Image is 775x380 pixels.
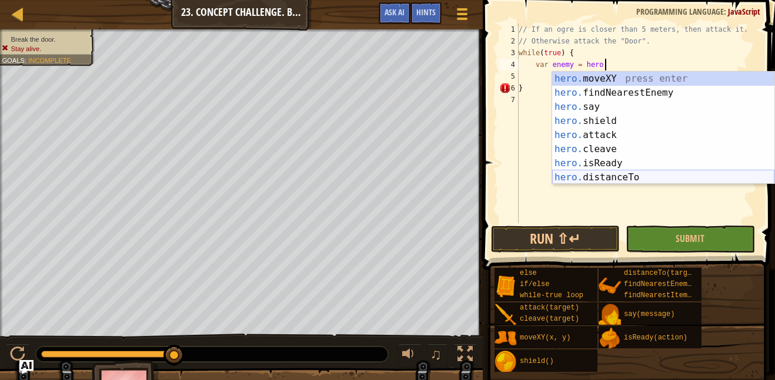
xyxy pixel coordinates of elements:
button: Ask AI [19,360,34,374]
span: isReady(action) [624,334,687,342]
span: distanceTo(target) [624,269,700,277]
div: 2 [499,35,519,47]
div: 7 [499,94,519,106]
span: Ask AI [385,6,405,18]
span: cleave(target) [520,315,579,323]
span: if/else [520,280,549,288]
button: Submit [626,226,754,253]
span: findNearestItem() [624,291,696,300]
li: Stay alive. [2,44,88,53]
span: while-true loop [520,291,583,300]
span: Incomplete [28,56,71,64]
div: 1 [499,23,519,35]
span: moveXY(x, y) [520,334,570,342]
img: portrait.png [599,275,621,297]
span: Goals [2,56,25,64]
div: 3 [499,47,519,59]
span: shield() [520,357,554,365]
span: attack(target) [520,304,579,312]
button: Ask AI [379,2,410,24]
button: Adjust volume [398,344,422,368]
span: say(message) [624,310,674,318]
button: Run ⇧↵ [491,226,620,253]
div: 6 [499,82,519,94]
button: Toggle fullscreen [453,344,477,368]
span: : [724,6,728,17]
span: findNearestEnemy() [624,280,700,288]
img: portrait.png [599,304,621,326]
div: 5 [499,70,519,82]
div: 4 [499,59,519,70]
img: portrait.png [495,304,517,326]
span: JavaScript [728,6,760,17]
img: portrait.png [495,327,517,349]
span: Hints [416,6,436,18]
button: ♫ [427,344,447,368]
span: ♫ [430,345,442,363]
span: Submit [676,232,704,245]
span: else [520,269,537,277]
img: portrait.png [599,327,621,349]
li: Break the door. [2,35,88,44]
button: Ctrl + P: Play [6,344,29,368]
span: Break the door. [11,35,56,43]
img: portrait.png [495,351,517,373]
span: : [25,56,28,64]
img: portrait.png [495,275,517,297]
span: Programming language [636,6,724,17]
span: Stay alive. [11,45,42,52]
button: Show game menu [447,2,477,30]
